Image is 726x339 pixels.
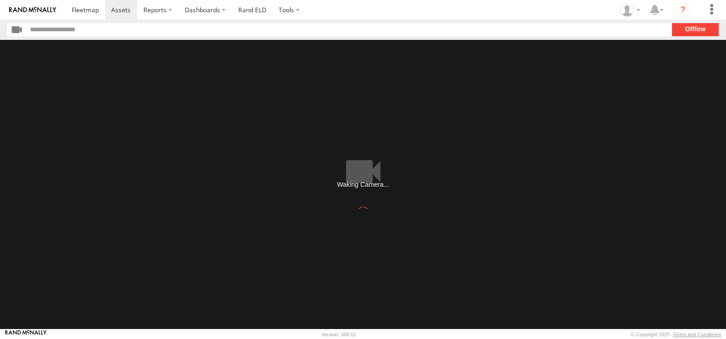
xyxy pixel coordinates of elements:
a: Terms and Conditions [673,332,721,337]
div: Victor Calcano Jr [617,3,643,17]
div: © Copyright 2025 - [631,332,721,337]
a: Visit our Website [5,330,47,339]
img: rand-logo.svg [9,7,56,13]
i: ? [676,3,690,17]
div: Version: 308.01 [322,332,356,337]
